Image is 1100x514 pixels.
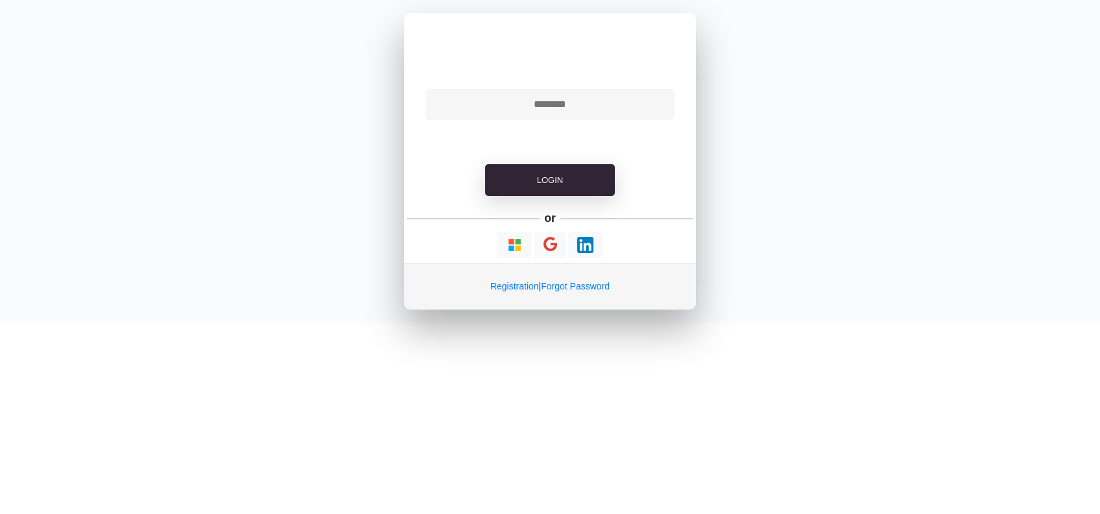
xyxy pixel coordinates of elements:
img: QPunch [477,26,623,73]
img: Loading... [577,237,593,253]
button: Continue With Microsoft Azure [497,232,532,258]
button: Continue With Google [534,232,566,258]
button: Continue With LinkedIn [568,232,603,258]
a: Forgot Password [541,281,610,291]
h5: or [542,209,558,227]
div: | [404,263,696,310]
img: Loading... [507,237,523,253]
a: Registration [490,281,539,291]
span: Login [537,175,563,185]
button: Login [485,164,615,197]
